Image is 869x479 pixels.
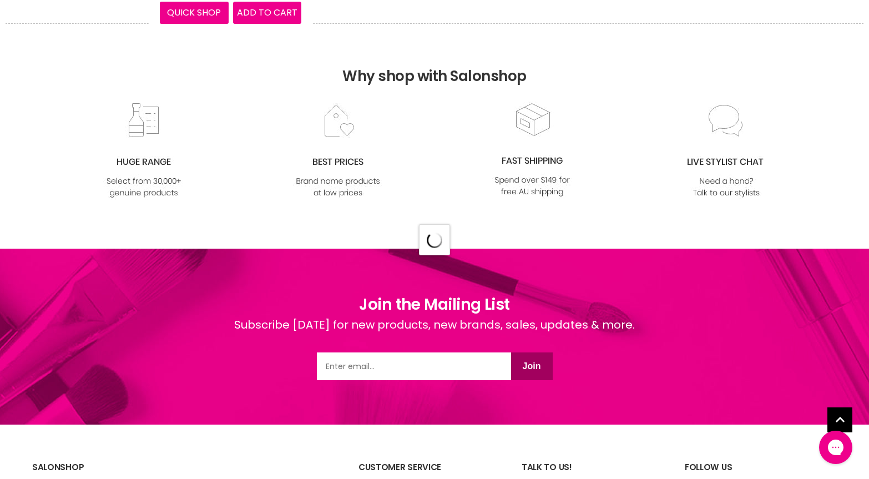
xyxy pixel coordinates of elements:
[293,103,383,200] img: prices.jpg
[317,352,511,380] input: Email
[160,2,229,24] button: Quick shop
[237,6,297,19] span: Add to cart
[99,103,189,200] img: range2_8cf790d4-220e-469f-917d-a18fed3854b6.jpg
[827,407,852,436] span: Back to top
[487,102,577,199] img: fast.jpg
[814,427,858,468] iframe: Gorgias live chat messenger
[233,2,302,24] button: Add to cart
[681,103,771,200] img: chat_c0a1c8f7-3133-4fc6-855f-7264552747f6.jpg
[6,23,863,102] h2: Why shop with Salonshop
[234,293,635,316] h1: Join the Mailing List
[511,352,553,380] button: Join
[234,316,635,352] div: Subscribe [DATE] for new products, new brands, sales, updates & more.
[827,407,852,432] a: Back to top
